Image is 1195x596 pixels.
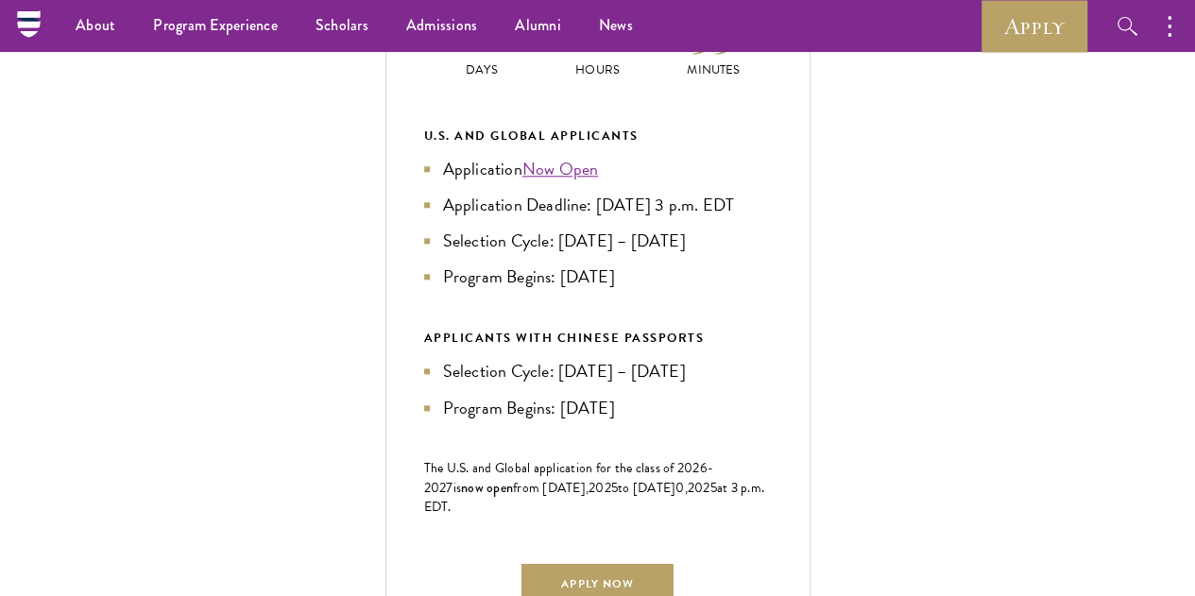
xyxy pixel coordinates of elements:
[688,478,710,498] span: 202
[424,458,700,478] span: The U.S. and Global application for the class of 202
[700,458,708,478] span: 6
[461,478,513,497] span: now open
[424,395,772,421] li: Program Begins: [DATE]
[424,60,540,80] p: Days
[656,60,772,80] p: Minutes
[539,60,656,80] p: Hours
[675,478,684,498] span: 0
[453,478,462,498] span: is
[424,264,772,290] li: Program Begins: [DATE]
[710,478,717,498] span: 5
[424,458,714,498] span: -202
[446,478,452,498] span: 7
[424,192,772,218] li: Application Deadline: [DATE] 3 p.m. EDT
[424,478,765,517] span: at 3 p.m. EDT.
[424,228,772,254] li: Selection Cycle: [DATE] – [DATE]
[522,156,599,181] a: Now Open
[424,358,772,384] li: Selection Cycle: [DATE] – [DATE]
[611,478,618,498] span: 5
[618,478,675,498] span: to [DATE]
[589,478,611,498] span: 202
[513,478,589,498] span: from [DATE],
[424,328,772,349] div: APPLICANTS WITH CHINESE PASSPORTS
[424,126,772,146] div: U.S. and Global Applicants
[424,156,772,182] li: Application
[685,478,688,498] span: ,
